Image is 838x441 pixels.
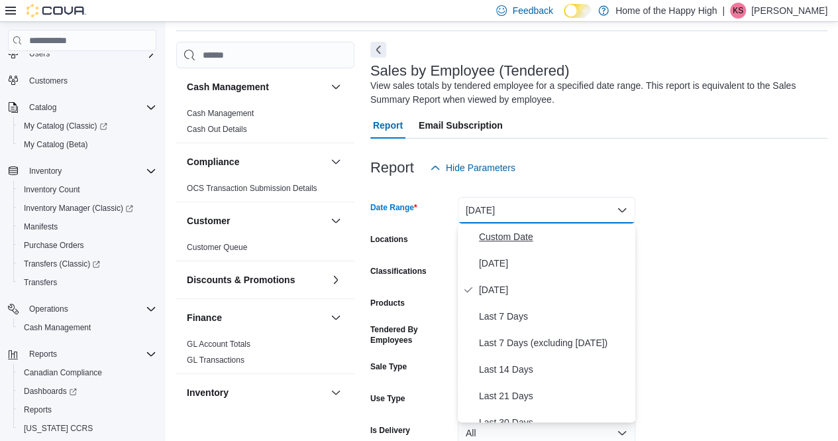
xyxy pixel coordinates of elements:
span: Inventory Count [19,182,156,198]
button: Customer [187,214,325,227]
div: View sales totals by tendered employee for a specified date range. This report is equivalent to t... [370,79,821,107]
a: Inventory Manager (Classic) [19,200,138,216]
span: Inventory Manager (Classic) [19,200,156,216]
button: Customers [3,71,162,90]
span: OCS Transaction Submission Details [187,183,317,194]
span: Catalog [24,99,156,115]
a: Customer Queue [187,243,247,252]
a: GL Transactions [187,355,244,365]
button: Inventory Count [13,180,162,199]
span: GL Transactions [187,355,244,365]
span: Feedback [512,4,552,17]
span: Reports [29,349,57,359]
span: Custom Date [479,229,630,245]
img: Cova [26,4,86,17]
span: Users [29,48,50,59]
label: Date Range [370,202,417,213]
button: Users [24,46,55,62]
button: Manifests [13,218,162,236]
p: [PERSON_NAME] [751,3,827,19]
a: Canadian Compliance [19,365,107,381]
button: Cash Management [187,80,325,94]
button: Inventory [328,385,344,401]
button: Compliance [328,154,344,170]
span: Inventory [24,163,156,179]
span: My Catalog (Beta) [24,139,88,150]
label: Locations [370,234,408,245]
div: Cash Management [176,105,354,143]
span: Customers [24,72,156,89]
a: Cash Management [19,320,96,336]
a: GL Account Totals [187,340,250,349]
button: Inventory [187,386,325,399]
span: Last 30 Days [479,414,630,430]
span: Transfers (Classic) [19,256,156,272]
button: Compliance [187,155,325,168]
div: Compliance [176,180,354,202]
span: Inventory Count [24,184,80,195]
a: Inventory Manager (Classic) [13,199,162,218]
div: Kelsey Short [730,3,746,19]
span: KS [733,3,743,19]
button: Transfers [13,273,162,292]
button: Finance [328,310,344,326]
label: Tendered By Employees [370,324,452,346]
p: Home of the Happy High [615,3,717,19]
button: Catalog [3,98,162,117]
span: Canadian Compliance [19,365,156,381]
button: Cash Management [13,318,162,337]
label: Products [370,298,405,308]
h3: Sales by Employee (Tendered) [370,63,570,79]
label: Sale Type [370,361,407,372]
span: Dashboards [24,386,77,397]
label: Use Type [370,393,405,404]
span: My Catalog (Classic) [24,121,107,131]
div: Customer [176,239,354,261]
button: Inventory [24,163,67,179]
h3: Report [370,160,414,176]
span: Dashboards [19,383,156,399]
button: Customer [328,213,344,229]
span: Transfers (Classic) [24,259,100,269]
span: My Catalog (Beta) [19,137,156,153]
button: Discounts & Promotions [328,272,344,288]
a: My Catalog (Classic) [19,118,113,134]
a: OCS Transaction Submission Details [187,184,317,193]
span: Reports [19,402,156,418]
a: Manifests [19,219,63,235]
button: Canadian Compliance [13,363,162,382]
a: [US_STATE] CCRS [19,420,98,436]
a: Reports [19,402,57,418]
span: Cash Management [19,320,156,336]
a: Transfers (Classic) [13,255,162,273]
span: Operations [24,301,156,317]
div: Finance [176,336,354,373]
a: Dashboards [13,382,162,401]
span: Report [373,112,403,139]
button: Users [3,44,162,63]
h3: Customer [187,214,230,227]
label: Is Delivery [370,425,410,436]
button: Reports [24,346,62,362]
p: | [722,3,725,19]
span: Transfers [19,275,156,290]
span: Last 7 Days (excluding [DATE]) [479,335,630,351]
span: Cash Management [187,108,254,119]
a: Dashboards [19,383,82,399]
span: Operations [29,304,68,314]
button: Purchase Orders [13,236,162,255]
a: Inventory Count [19,182,85,198]
a: My Catalog (Classic) [13,117,162,135]
h3: Cash Management [187,80,269,94]
a: Transfers (Classic) [19,256,105,272]
span: Canadian Compliance [24,367,102,378]
span: [DATE] [479,255,630,271]
span: Catalog [29,102,56,113]
button: Discounts & Promotions [187,273,325,286]
span: Purchase Orders [24,240,84,251]
button: [US_STATE] CCRS [13,419,162,438]
h3: Finance [187,311,222,324]
span: Inventory Manager (Classic) [24,203,133,214]
button: My Catalog (Beta) [13,135,162,154]
button: Operations [24,301,74,317]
